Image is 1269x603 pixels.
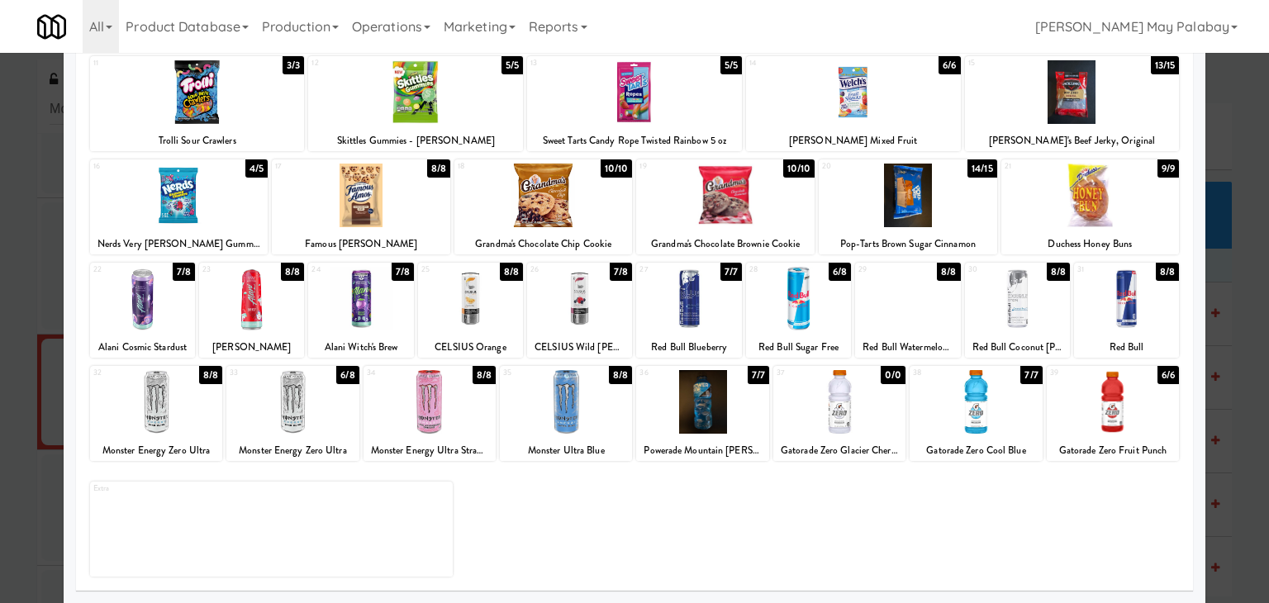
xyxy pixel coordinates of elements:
[392,263,414,281] div: 7/8
[272,234,450,254] div: Famous [PERSON_NAME]
[1049,440,1176,461] div: Gatorade Zero Fruit Punch
[636,159,815,254] div: 1910/10Grandma's Chocolate Brownie Cookie
[90,131,305,151] div: Trolli Sour Crawlers
[1074,263,1179,358] div: 318/8Red Bull
[500,440,632,461] div: Monster Ultra Blue
[454,159,633,254] div: 1810/10Grandma's Chocolate Chip Cookie
[858,337,958,358] div: Red Bull Watermelon 12 oz
[1020,366,1042,384] div: 7/7
[855,263,960,358] div: 298/8Red Bull Watermelon 12 oz
[1004,234,1177,254] div: Duchess Honey Buns
[245,159,268,178] div: 4/5
[527,56,742,151] div: 135/5Sweet Tarts Candy Rope Twisted Rainbow 5 oz
[639,159,725,173] div: 19
[199,263,304,358] div: 238/8[PERSON_NAME]
[202,263,252,277] div: 23
[881,366,905,384] div: 0/0
[829,263,851,281] div: 6/8
[749,263,799,277] div: 28
[910,366,1042,461] div: 387/7Gatorade Zero Cool Blue
[226,440,359,461] div: Monster Energy Zero Ultra
[500,366,632,461] div: 358/8Monster Ultra Blue
[610,263,632,281] div: 7/8
[90,263,195,358] div: 227/8Alani Cosmic Stardust
[1077,263,1127,277] div: 31
[967,337,1067,358] div: Red Bull Coconut [PERSON_NAME]
[229,440,356,461] div: Monster Energy Zero Ultra
[308,337,413,358] div: Alani Witch's Brew
[639,366,702,380] div: 36
[965,131,1180,151] div: [PERSON_NAME]'s Beef Jerky, Original
[90,366,222,461] div: 328/8Monster Energy Zero Ultra
[530,263,580,277] div: 26
[967,131,1177,151] div: [PERSON_NAME]'s Beef Jerky, Original
[199,366,222,384] div: 8/8
[530,131,739,151] div: Sweet Tarts Candy Rope Twisted Rainbow 5 oz
[913,366,976,380] div: 38
[418,337,523,358] div: CELSIUS Orange
[274,234,448,254] div: Famous [PERSON_NAME]
[968,263,1018,277] div: 30
[530,56,634,70] div: 13
[226,366,359,461] div: 336/8Monster Energy Zero Ultra
[773,440,905,461] div: Gatorade Zero Glacier Cherry
[527,263,632,358] div: 267/8CELSIUS Wild [PERSON_NAME]
[819,234,997,254] div: Pop-Tarts Brown Sugar Cinnamon
[749,131,958,151] div: [PERSON_NAME] Mixed Fruit
[93,234,266,254] div: Nerds Very [PERSON_NAME] Gummy Clusters
[93,56,197,70] div: 11
[636,337,741,358] div: Red Bull Blueberry
[311,337,411,358] div: Alani Witch's Brew
[500,263,523,281] div: 8/8
[93,131,302,151] div: Trolli Sour Crawlers
[601,159,633,178] div: 10/10
[202,337,302,358] div: [PERSON_NAME]
[90,159,269,254] div: 164/5Nerds Very [PERSON_NAME] Gummy Clusters
[965,263,1070,358] div: 308/8Red Bull Coconut [PERSON_NAME]
[93,337,192,358] div: Alani Cosmic Stardust
[821,234,995,254] div: Pop-Tarts Brown Sugar Cinnamon
[418,263,523,358] div: 258/8CELSIUS Orange
[1001,159,1180,254] div: 219/9Duchess Honey Buns
[503,366,566,380] div: 35
[639,234,812,254] div: Grandma's Chocolate Brownie Cookie
[609,366,632,384] div: 8/8
[230,366,292,380] div: 33
[421,263,471,277] div: 25
[822,159,908,173] div: 20
[90,56,305,151] div: 113/3Trolli Sour Crawlers
[364,366,496,461] div: 348/8Monster Energy Ultra Strawberry Dreams
[858,263,908,277] div: 29
[1001,234,1180,254] div: Duchess Honey Buns
[473,366,496,384] div: 8/8
[90,482,453,577] div: Extra
[912,440,1039,461] div: Gatorade Zero Cool Blue
[1050,366,1113,380] div: 39
[965,56,1180,151] div: 1513/15[PERSON_NAME]'s Beef Jerky, Original
[1077,337,1176,358] div: Red Bull
[364,440,496,461] div: Monster Energy Ultra Strawberry Dreams
[173,263,195,281] div: 7/8
[283,56,304,74] div: 3/3
[311,131,520,151] div: Skittles Gummies - [PERSON_NAME]
[90,440,222,461] div: Monster Energy Zero Ultra
[527,131,742,151] div: Sweet Tarts Candy Rope Twisted Rainbow 5 oz
[272,159,450,254] div: 178/8Famous [PERSON_NAME]
[502,440,630,461] div: Monster Ultra Blue
[783,159,815,178] div: 10/10
[427,159,450,178] div: 8/8
[639,263,689,277] div: 27
[457,234,630,254] div: Grandma's Chocolate Chip Cookie
[308,56,523,151] div: 125/5Skittles Gummies - [PERSON_NAME]
[93,440,220,461] div: Monster Energy Zero Ultra
[93,366,156,380] div: 32
[275,159,361,173] div: 17
[773,366,905,461] div: 370/0Gatorade Zero Glacier Cherry
[939,56,960,74] div: 6/6
[1157,159,1179,178] div: 9/9
[965,337,1070,358] div: Red Bull Coconut [PERSON_NAME]
[639,440,766,461] div: Powerade Mountain [PERSON_NAME] Blast
[37,12,66,41] img: Micromart
[746,337,851,358] div: Red Bull Sugar Free
[1074,337,1179,358] div: Red Bull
